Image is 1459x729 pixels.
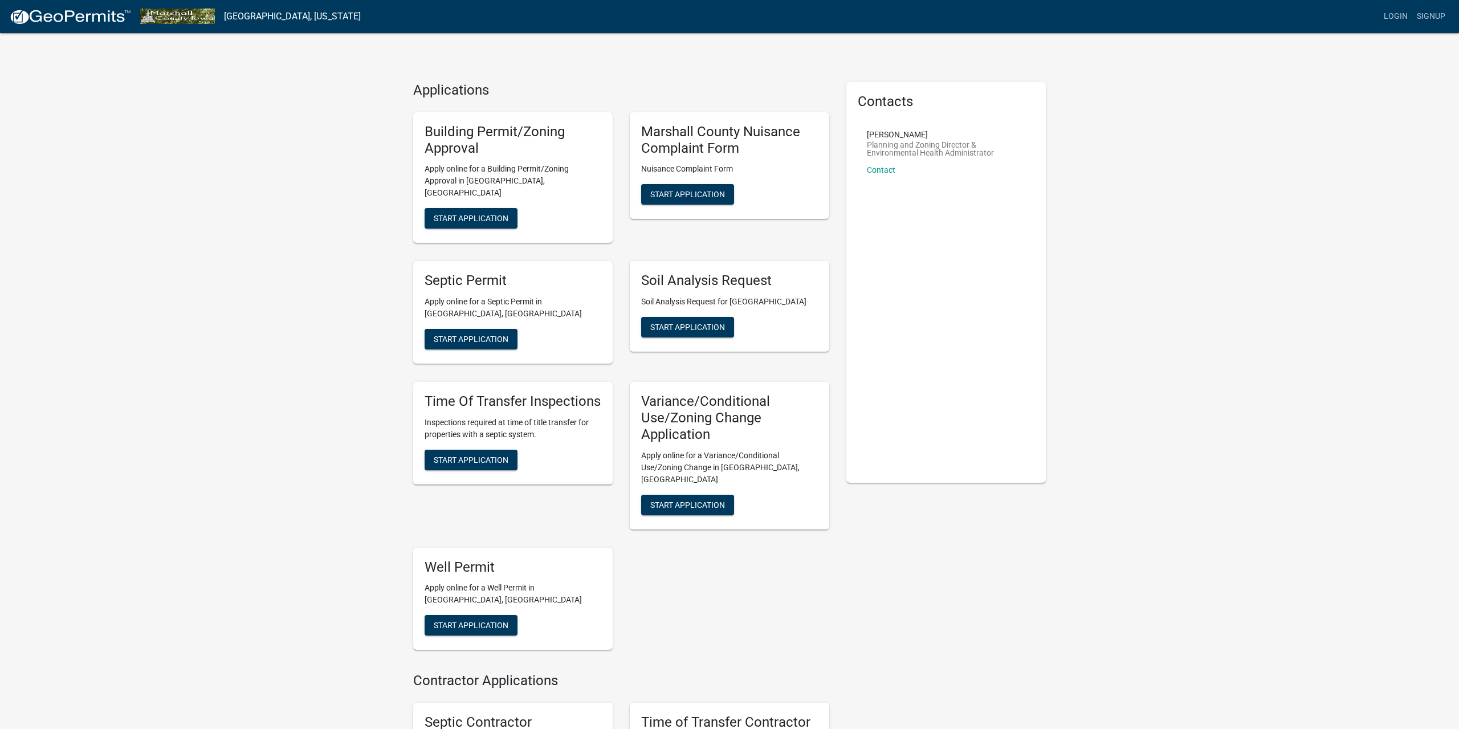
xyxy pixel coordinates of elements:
[425,208,517,229] button: Start Application
[867,165,895,174] a: Contact
[641,124,818,157] h5: Marshall County Nuisance Complaint Form
[650,323,725,332] span: Start Application
[650,500,725,509] span: Start Application
[1412,6,1450,27] a: Signup
[413,82,829,659] wm-workflow-list-section: Applications
[1379,6,1412,27] a: Login
[425,559,601,576] h5: Well Permit
[641,184,734,205] button: Start Application
[641,450,818,486] p: Apply online for a Variance/Conditional Use/Zoning Change in [GEOGRAPHIC_DATA], [GEOGRAPHIC_DATA]
[413,673,829,689] h4: Contractor Applications
[425,417,601,441] p: Inspections required at time of title transfer for properties with a septic system.
[425,450,517,470] button: Start Application
[425,329,517,349] button: Start Application
[425,393,601,410] h5: Time Of Transfer Inspections
[641,163,818,175] p: Nuisance Complaint Form
[425,124,601,157] h5: Building Permit/Zoning Approval
[425,296,601,320] p: Apply online for a Septic Permit in [GEOGRAPHIC_DATA], [GEOGRAPHIC_DATA]
[434,455,508,464] span: Start Application
[434,335,508,344] span: Start Application
[425,272,601,289] h5: Septic Permit
[425,163,601,199] p: Apply online for a Building Permit/Zoning Approval in [GEOGRAPHIC_DATA], [GEOGRAPHIC_DATA]
[224,7,361,26] a: [GEOGRAPHIC_DATA], [US_STATE]
[140,9,215,24] img: Marshall County, Iowa
[858,93,1034,110] h5: Contacts
[641,495,734,515] button: Start Application
[867,141,1025,157] p: Planning and Zoning Director & Environmental Health Administrator
[434,621,508,630] span: Start Application
[434,214,508,223] span: Start Application
[650,190,725,199] span: Start Application
[641,272,818,289] h5: Soil Analysis Request
[425,615,517,636] button: Start Application
[425,582,601,606] p: Apply online for a Well Permit in [GEOGRAPHIC_DATA], [GEOGRAPHIC_DATA]
[641,296,818,308] p: Soil Analysis Request for [GEOGRAPHIC_DATA]
[641,317,734,337] button: Start Application
[641,393,818,442] h5: Variance/Conditional Use/Zoning Change Application
[413,82,829,99] h4: Applications
[867,131,1025,139] p: [PERSON_NAME]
